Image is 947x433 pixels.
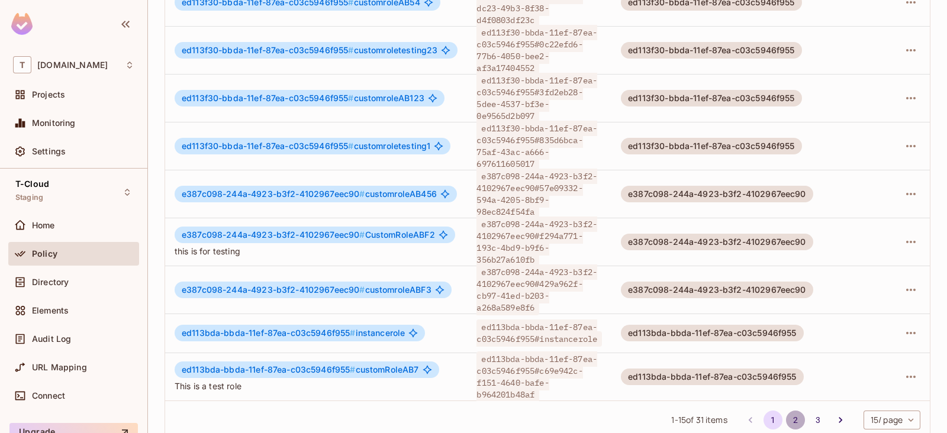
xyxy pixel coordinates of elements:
[786,411,805,429] button: Go to page 2
[32,363,87,372] span: URL Mapping
[32,306,69,315] span: Elements
[175,380,458,392] span: This is a test role
[182,365,419,374] span: customRoleAB7
[182,141,430,151] span: customroletesting1
[476,121,597,172] span: ed113f30-bbda-11ef-87ea-c03c5946f955#835d6bca-75af-43ac-a666-697611605017
[359,230,365,240] span: #
[348,45,353,55] span: #
[13,56,31,73] span: T
[32,391,65,400] span: Connect
[182,328,405,338] span: instancerole
[348,93,353,103] span: #
[621,42,801,59] div: ed113f30-bbda-11ef-87ea-c03c5946f955
[359,189,365,199] span: #
[348,141,353,151] span: #
[175,245,458,257] span: this is for testing
[864,411,920,429] div: 15 / page
[621,186,813,202] div: e387c098-244a-4923-b3f2-4102967eec90
[32,221,55,230] span: Home
[621,325,803,341] div: ed113bda-bbda-11ef-87ea-c03c5946f955
[182,93,354,103] span: ed113f30-bbda-11ef-87ea-c03c5946f955
[350,364,355,374] span: #
[182,46,437,55] span: customroletesting23
[621,234,813,250] div: e387c098-244a-4923-b3f2-4102967eec90
[37,60,108,70] span: Workspace: t-mobile.com
[182,141,354,151] span: ed113f30-bbda-11ef-87ea-c03c5946f955
[182,285,431,295] span: customroleABF3
[182,189,365,199] span: e387c098-244a-4923-b3f2-4102967eec90
[32,249,57,258] span: Policy
[182,364,356,374] span: ed113bda-bbda-11ef-87ea-c03c5946f955
[182,45,354,55] span: ed113f30-bbda-11ef-87ea-c03c5946f955
[739,411,852,429] nav: pagination navigation
[764,411,782,429] button: page 1
[15,193,43,202] span: Staging
[671,413,727,426] span: 1 - 15 of 31 items
[476,73,597,124] span: ed113f30-bbda-11ef-87ea-c03c5946f955#3fd2eb28-5dee-4537-bf3e-0e9565d2b097
[476,25,597,76] span: ed113f30-bbda-11ef-87ea-c03c5946f955#0c22efd6-77b6-4050-bee2-af3a17404552
[32,118,76,128] span: Monitoring
[32,277,69,287] span: Directory
[350,328,355,338] span: #
[476,169,597,219] span: e387c098-244a-4923-b3f2-4102967eec90#57e09332-594a-4205-8bf9-98ec824f54fa
[476,319,602,347] span: ed113bda-bbda-11ef-87ea-c03c5946f955#instancerole
[182,285,365,295] span: e387c098-244a-4923-b3f2-4102967eec90
[621,369,803,385] div: ed113bda-bbda-11ef-87ea-c03c5946f955
[182,189,437,199] span: customroleAB456
[476,217,597,267] span: e387c098-244a-4923-b3f2-4102967eec90#f294a771-193c-4bd9-b9f6-356b27a610fb
[359,285,365,295] span: #
[476,351,597,402] span: ed113bda-bbda-11ef-87ea-c03c5946f955#c69e942c-f151-4640-bafe-b964201b48af
[809,411,827,429] button: Go to page 3
[32,334,71,344] span: Audit Log
[621,282,813,298] div: e387c098-244a-4923-b3f2-4102967eec90
[182,230,365,240] span: e387c098-244a-4923-b3f2-4102967eec90
[15,179,49,189] span: T-Cloud
[476,264,597,315] span: e387c098-244a-4923-b3f2-4102967eec90#429a962f-cb97-41ed-b203-a268a589e8f6
[182,328,356,338] span: ed113bda-bbda-11ef-87ea-c03c5946f955
[621,90,801,106] div: ed113f30-bbda-11ef-87ea-c03c5946f955
[11,13,33,35] img: SReyMgAAAABJRU5ErkJggg==
[831,411,850,429] button: Go to next page
[32,90,65,99] span: Projects
[621,138,801,154] div: ed113f30-bbda-11ef-87ea-c03c5946f955
[182,93,424,103] span: customroleAB123
[182,230,435,240] span: CustomRoleABF2
[32,147,66,156] span: Settings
